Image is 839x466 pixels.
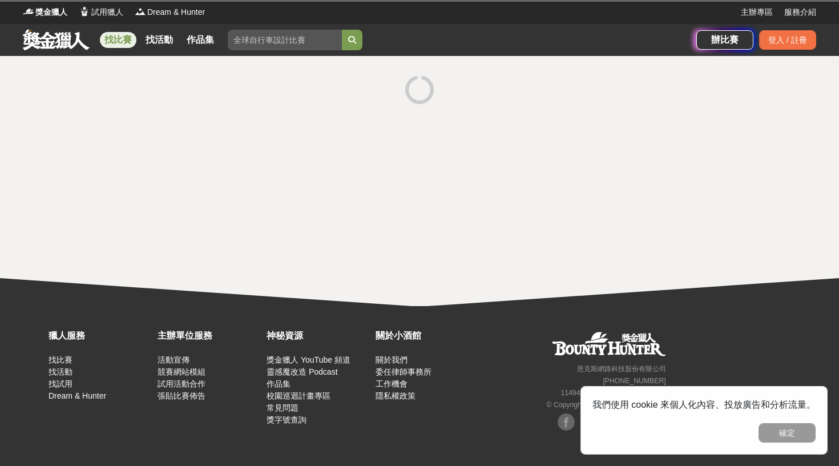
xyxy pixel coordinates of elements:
[91,6,123,18] span: 試用獵人
[158,355,189,364] a: 活動宣傳
[784,6,816,18] a: 服務介紹
[135,6,146,17] img: Logo
[158,329,261,343] div: 主辦單位服務
[49,367,72,376] a: 找活動
[592,400,816,409] span: 我們使用 cookie 來個人化內容、投放廣告和分析流量。
[558,413,575,431] img: Facebook
[79,6,90,17] img: Logo
[603,377,665,385] small: [PHONE_NUMBER]
[228,30,342,50] input: 全球自行車設計比賽
[158,379,205,388] a: 試用活動合作
[49,379,72,388] a: 找試用
[135,6,205,18] a: LogoDream & Hunter
[696,30,753,50] a: 辦比賽
[376,367,431,376] a: 委任律師事務所
[741,6,773,18] a: 主辦專區
[35,6,67,18] span: 獎金獵人
[49,391,106,400] a: Dream & Hunter
[577,365,666,373] small: 恩克斯網路科技股份有限公司
[158,367,205,376] a: 競賽網站模組
[141,32,178,48] a: 找活動
[267,355,350,364] a: 獎金獵人 YouTube 頻道
[100,32,136,48] a: 找比賽
[376,391,416,400] a: 隱私權政策
[546,401,665,409] small: © Copyright 2025 . All Rights Reserved.
[158,391,205,400] a: 張貼比賽佈告
[23,6,34,17] img: Logo
[267,329,370,343] div: 神秘資源
[376,355,408,364] a: 關於我們
[267,379,291,388] a: 作品集
[267,391,330,400] a: 校園巡迴計畫專區
[182,32,219,48] a: 作品集
[560,389,665,397] small: 11494 [STREET_ADDRESS] 3 樓
[23,6,67,18] a: Logo獎金獵人
[49,329,152,343] div: 獵人服務
[79,6,123,18] a: Logo試用獵人
[267,403,299,412] a: 常見問題
[267,367,337,376] a: 靈感魔改造 Podcast
[759,423,816,443] button: 確定
[147,6,205,18] span: Dream & Hunter
[267,415,306,424] a: 獎字號查詢
[49,355,72,364] a: 找比賽
[759,30,816,50] div: 登入 / 註冊
[376,379,408,388] a: 工作機會
[376,329,479,343] div: 關於小酒館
